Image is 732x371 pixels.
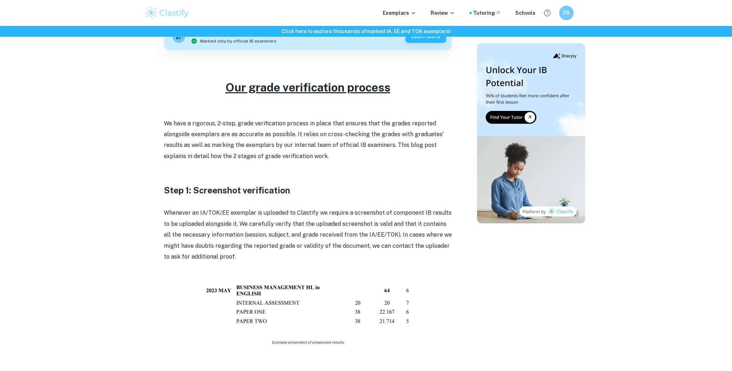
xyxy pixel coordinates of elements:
[559,6,574,20] button: FR
[203,284,412,326] img: screenshot-example.png
[431,9,455,17] p: Review
[541,7,553,19] button: Help and Feedback
[1,27,731,35] h6: Click here to explore thousands of marked IA, EE and TOK exemplars !
[383,9,416,17] p: Exemplars
[164,207,452,262] p: Whenever an IA/TOK/EE exemplar is uploaded to Clastify we require a screenshot of component IB re...
[562,9,570,17] h6: FR
[144,6,190,20] img: Clastify logo
[473,9,501,17] a: Tutoring
[225,81,390,94] u: Our grade verification process
[515,9,535,17] a: Schools
[272,340,344,344] i: Example screenshot of component results
[164,118,452,162] p: We have a rigorous, 2-step, grade verification process in place that ensures that the grades repo...
[164,184,452,197] h3: Step 1: Screenshot verification
[477,43,585,223] img: Thumbnail
[200,38,277,44] span: Marked only by official IB examiners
